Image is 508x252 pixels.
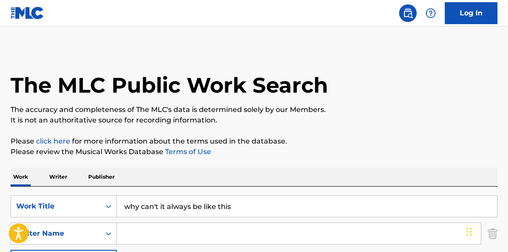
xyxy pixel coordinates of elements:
img: search [403,8,413,18]
a: Public Search [399,4,417,22]
h1: The MLC Public Work Search [11,72,328,98]
p: Please review the Musical Works Database [11,147,497,157]
p: Writer [47,168,70,186]
p: Please for more information about the terms used in the database. [11,136,497,147]
iframe: Chat Widget [464,210,508,252]
p: Work [11,168,31,186]
img: help [425,8,436,18]
div: Writer Name [16,228,95,239]
img: MLC Logo [11,7,44,19]
div: Help [422,4,440,22]
a: click here [36,137,70,145]
p: Publisher [86,168,117,186]
div: Drag [467,219,472,245]
a: Log In [445,2,497,24]
div: Work Title [16,201,95,212]
p: The accuracy and completeness of The MLC's data is determined solely by our Members. [11,104,497,115]
a: Terms of Use [163,148,211,156]
p: It is not an authoritative source for recording information. [11,115,497,126]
